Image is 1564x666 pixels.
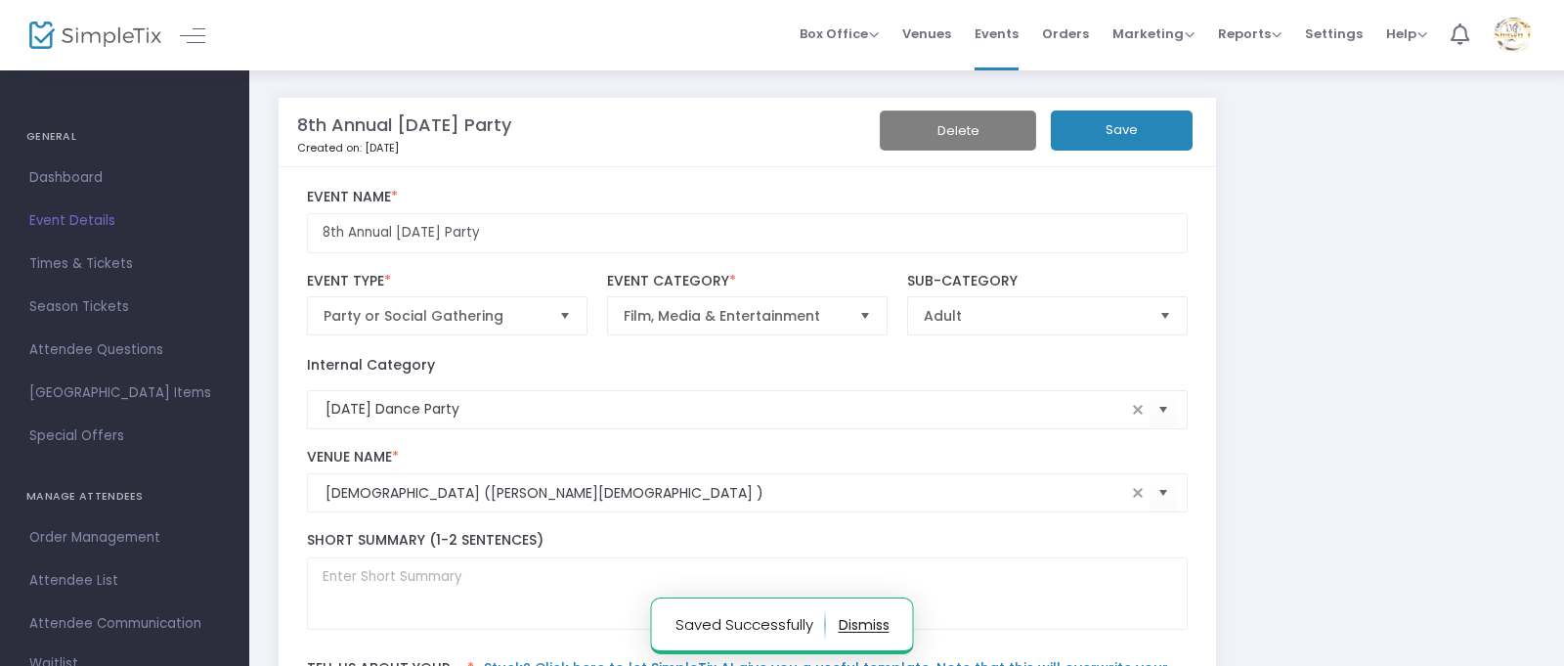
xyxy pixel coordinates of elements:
[29,337,220,363] span: Attendee Questions
[1305,9,1363,59] span: Settings
[29,380,220,406] span: [GEOGRAPHIC_DATA] Items
[297,140,897,156] p: Created on: [DATE]
[29,294,220,320] span: Season Tickets
[1126,481,1150,505] span: clear
[307,355,435,376] label: Internal Category
[551,297,579,334] button: Select
[29,611,220,637] span: Attendee Communication
[297,111,511,138] m-panel-title: 8th Annual [DATE] Party
[1051,111,1193,151] button: Save
[29,423,220,449] span: Special Offers
[324,306,544,326] span: Party or Social Gathering
[975,9,1019,59] span: Events
[839,609,890,641] button: dismiss
[29,251,220,277] span: Times & Tickets
[29,525,220,551] span: Order Management
[907,273,1189,290] label: Sub-Category
[29,208,220,234] span: Event Details
[800,24,879,43] span: Box Office
[326,483,1127,504] input: Select Venue
[1112,24,1195,43] span: Marketing
[902,9,951,59] span: Venues
[1218,24,1282,43] span: Reports
[29,165,220,191] span: Dashboard
[1126,398,1150,422] span: clear
[1151,297,1179,334] button: Select
[307,530,543,550] span: Short Summary (1-2 Sentences)
[924,306,1145,326] span: Adult
[26,117,223,156] h4: GENERAL
[675,609,826,641] p: Saved Successfully
[851,297,879,334] button: Select
[1042,9,1089,59] span: Orders
[26,477,223,516] h4: MANAGE ATTENDEES
[307,213,1189,253] input: Enter Event Name
[1150,473,1177,513] button: Select
[307,189,1189,206] label: Event Name
[326,399,1127,420] input: Select Event Internal Category
[1386,24,1427,43] span: Help
[624,306,845,326] span: Film, Media & Entertainment
[1150,389,1177,429] button: Select
[607,273,889,290] label: Event Category
[307,449,1189,466] label: Venue Name
[880,111,1036,151] button: Delete
[29,568,220,594] span: Attendee List
[307,273,588,290] label: Event Type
